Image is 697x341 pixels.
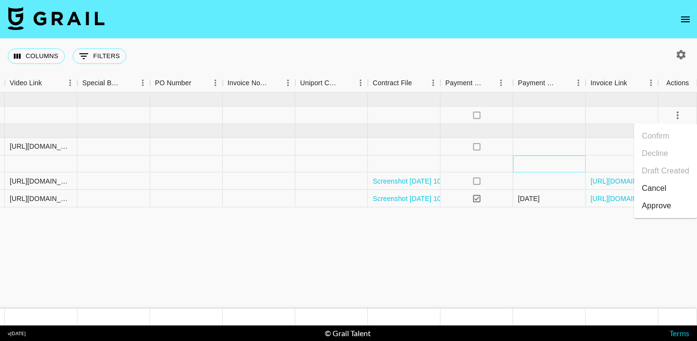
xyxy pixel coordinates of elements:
[150,74,223,93] div: PO Number
[73,48,126,64] button: Show filters
[208,76,223,90] button: Menu
[445,74,483,93] div: Payment Sent
[658,74,697,93] div: Actions
[10,194,72,203] div: https://www.instagram.com/p/DK2Hqweqjzk/
[627,76,641,90] button: Sort
[494,76,508,90] button: Menu
[77,74,150,93] div: Special Booking Type
[518,74,558,93] div: Payment Sent Date
[10,176,72,186] div: https://www.youtube.com/watch?v=9t1ngDi8WFc
[667,74,689,93] div: Actions
[300,74,340,93] div: Uniport Contact Email
[440,74,513,93] div: Payment Sent
[591,194,664,203] a: [URL][DOMAIN_NAME]
[155,74,191,93] div: PO Number
[591,176,664,186] a: [URL][DOMAIN_NAME]
[518,194,540,203] div: 06/07/2025
[191,76,205,90] button: Sort
[340,76,353,90] button: Sort
[267,76,281,90] button: Sort
[10,74,42,93] div: Video Link
[227,74,267,93] div: Invoice Notes
[42,76,56,90] button: Sort
[642,200,671,212] div: Approve
[644,76,658,90] button: Menu
[373,194,474,203] a: Screenshot [DATE] 10.25.43.png
[295,74,368,93] div: Uniport Contact Email
[223,74,295,93] div: Invoice Notes
[8,330,26,337] div: v [DATE]
[63,76,77,90] button: Menu
[122,76,136,90] button: Sort
[8,7,105,30] img: Grail Talent
[5,74,77,93] div: Video Link
[82,74,122,93] div: Special Booking Type
[676,10,695,29] button: open drawer
[412,76,425,90] button: Sort
[373,176,474,186] a: Screenshot [DATE] 10.22.31.png
[373,74,412,93] div: Contract File
[669,328,689,338] a: Terms
[634,180,697,197] li: Cancel
[586,74,658,93] div: Invoice Link
[558,76,571,90] button: Sort
[591,74,627,93] div: Invoice Link
[353,76,368,90] button: Menu
[483,76,497,90] button: Sort
[571,76,586,90] button: Menu
[669,107,686,124] button: select merge strategy
[513,74,586,93] div: Payment Sent Date
[10,141,72,151] div: https://www.tiktok.com/@byalicewilliams/video/7532889879299001622?_t=ZN-8ySiMV7msB4&_r=1
[8,48,65,64] button: Select columns
[368,74,440,93] div: Contract File
[136,76,150,90] button: Menu
[325,328,371,338] div: © Grail Talent
[281,76,295,90] button: Menu
[426,76,440,90] button: Menu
